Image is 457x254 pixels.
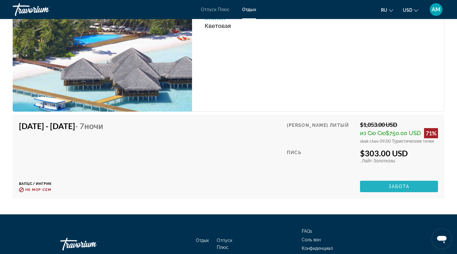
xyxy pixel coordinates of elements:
button: Изменить валюту [403,5,418,15]
div: [PERSON_NAME] литый [287,121,355,144]
a: Отдых [242,7,256,12]
span: AM [432,6,441,13]
span: $750.00 USD [386,130,421,136]
div: 71% [424,128,438,138]
button: Забота [360,181,438,192]
a: Травориум [13,1,76,18]
a: Иди Домой [60,235,124,254]
span: skek chev 09 [360,138,385,144]
a: Соль вон [302,237,321,242]
a: Отдых [196,238,209,243]
button: Пользовательское меню [428,3,444,16]
span: ru [381,8,387,13]
span: ,00 Туристические точки [385,138,434,144]
span: Кветовая [205,23,231,29]
span: - 7 [75,121,103,131]
a: Отпуск Плюс [201,7,229,12]
div: Пись [287,148,355,176]
span: USD [403,8,412,13]
p: ВАПЦС/Ингрик [19,182,108,186]
span: . Лайт-Золоткозы [360,158,395,163]
iframe: Кнопка запуска окна обмена сообщениями [432,229,452,249]
h4: [DATE] - [DATE] [19,121,103,131]
a: Конфиденциал [302,246,333,251]
a: Отпуск Плюс [217,238,232,250]
span: не мор сем [25,188,51,192]
span: из Сю Сю [360,130,386,136]
button: Изменить язык [381,5,393,15]
div: $303.00 USD [360,148,438,158]
span: Ночи [84,121,103,131]
div: $1,053.00 USD [360,121,438,128]
a: FAQs [302,229,312,234]
span: Забота [389,184,409,189]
